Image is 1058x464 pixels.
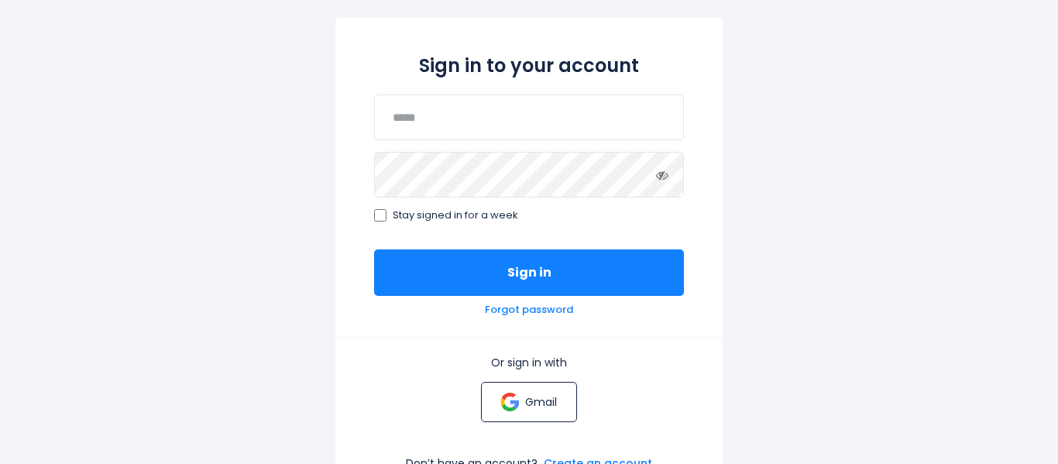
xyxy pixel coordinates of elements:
h2: Sign in to your account [374,52,684,79]
a: Forgot password [485,304,573,317]
button: Sign in [374,249,684,296]
a: Gmail [481,382,576,422]
p: Gmail [525,395,557,409]
p: Or sign in with [374,356,684,369]
span: Stay signed in for a week [393,209,518,222]
input: Stay signed in for a week [374,209,386,222]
